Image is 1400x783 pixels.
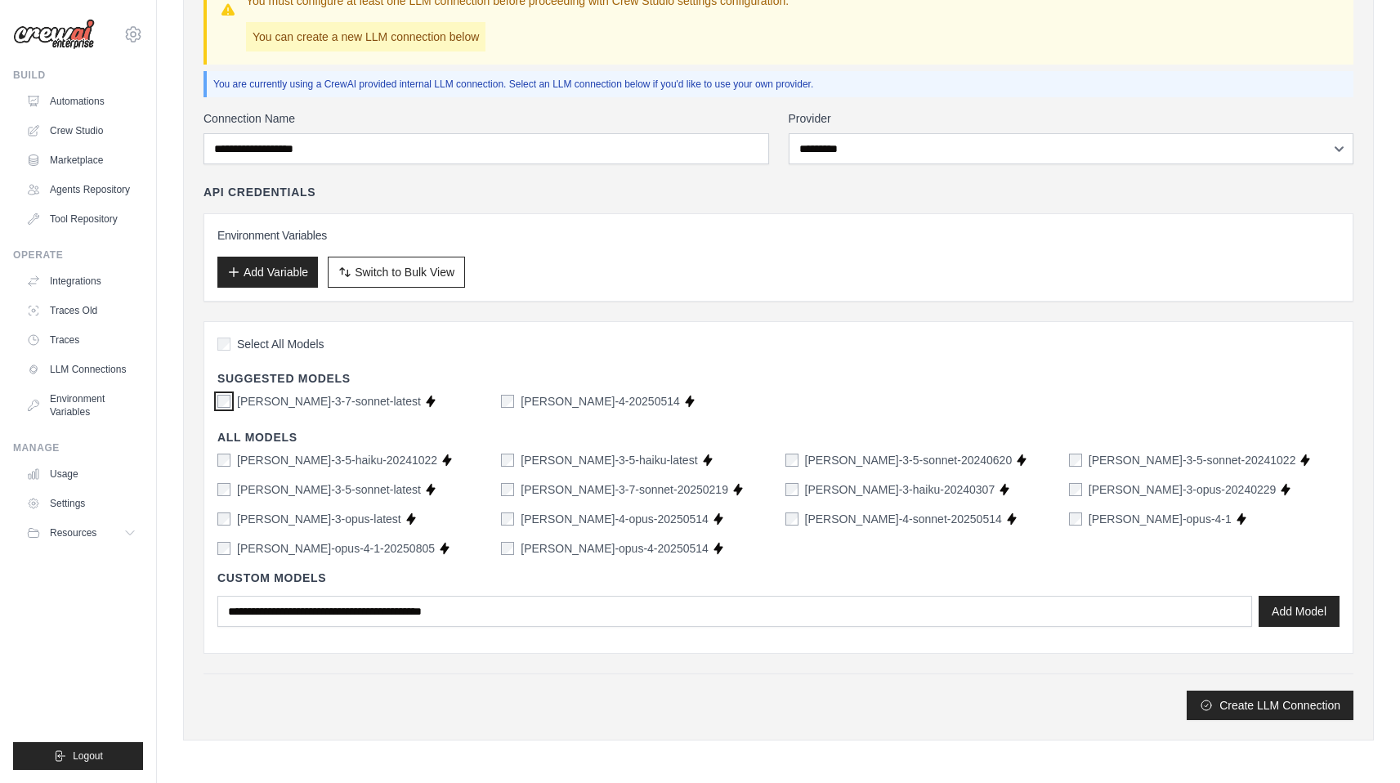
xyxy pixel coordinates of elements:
label: claude-3-5-haiku-20241022 [237,452,437,468]
input: claude-3-5-sonnet-20240620 [785,454,798,467]
label: claude-3-haiku-20240307 [805,481,995,498]
span: Resources [50,526,96,539]
a: Tool Repository [20,206,143,232]
label: claude-opus-4-20250514 [521,540,709,557]
label: Provider [789,110,1354,127]
label: claude-4-sonnet-20250514 [805,511,1002,527]
label: claude-4-opus-20250514 [521,511,709,527]
a: Automations [20,88,143,114]
a: Integrations [20,268,143,294]
label: claude-3-opus-20240229 [1089,481,1277,498]
input: Select All Models [217,338,230,351]
input: claude-opus-4-20250514 [501,542,514,555]
span: Switch to Bulk View [355,264,454,280]
label: Connection Name [204,110,769,127]
button: Add Model [1259,596,1340,627]
button: Add Variable [217,257,318,288]
h4: Suggested Models [217,370,1340,387]
input: claude-3-5-sonnet-latest [217,483,230,496]
img: Logo [13,19,95,50]
label: claude-3-7-sonnet-20250219 [521,481,728,498]
input: claude-opus-4-1-20250805 [217,542,230,555]
input: claude-3-7-sonnet-20250219 [501,483,514,496]
h4: All Models [217,429,1340,445]
a: Traces [20,327,143,353]
a: Settings [20,490,143,517]
a: Traces Old [20,298,143,324]
a: Agents Repository [20,177,143,203]
label: claude-opus-4-1-20250805 [237,540,435,557]
div: Manage [13,441,143,454]
div: Build [13,69,143,82]
input: claude-opus-4-1 [1069,512,1082,526]
span: Select All Models [237,336,324,352]
input: claude-3-opus-20240229 [1069,483,1082,496]
input: claude-3-5-haiku-latest [501,454,514,467]
button: Logout [13,742,143,770]
button: Resources [20,520,143,546]
button: Create LLM Connection [1187,691,1353,720]
h4: Custom Models [217,570,1340,586]
a: Usage [20,461,143,487]
p: You can create a new LLM connection below [246,22,485,51]
label: claude-3-opus-latest [237,511,401,527]
button: Switch to Bulk View [328,257,465,288]
input: claude-3-7-sonnet-latest [217,395,230,408]
p: You are currently using a CrewAI provided internal LLM connection. Select an LLM connection below... [213,78,1347,91]
a: LLM Connections [20,356,143,383]
h4: API Credentials [204,184,315,200]
input: claude-4-opus-20250514 [501,512,514,526]
label: claude-3-7-sonnet-latest [237,393,421,409]
input: claude-3-opus-latest [217,512,230,526]
input: claude-3-haiku-20240307 [785,483,798,496]
iframe: Chat Widget [1318,705,1400,783]
a: Environment Variables [20,386,143,425]
label: claude-3-5-sonnet-latest [237,481,421,498]
label: claude-3-5-haiku-latest [521,452,697,468]
input: claude-4-sonnet-20250514 [785,512,798,526]
a: Crew Studio [20,118,143,144]
a: Marketplace [20,147,143,173]
h3: Environment Variables [217,227,1340,244]
input: claude-sonnet-4-20250514 [501,395,514,408]
span: Logout [73,749,103,763]
input: claude-3-5-haiku-20241022 [217,454,230,467]
label: claude-3-5-sonnet-20241022 [1089,452,1296,468]
label: claude-3-5-sonnet-20240620 [805,452,1013,468]
label: claude-opus-4-1 [1089,511,1232,527]
input: claude-3-5-sonnet-20241022 [1069,454,1082,467]
div: Operate [13,248,143,262]
label: claude-sonnet-4-20250514 [521,393,680,409]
